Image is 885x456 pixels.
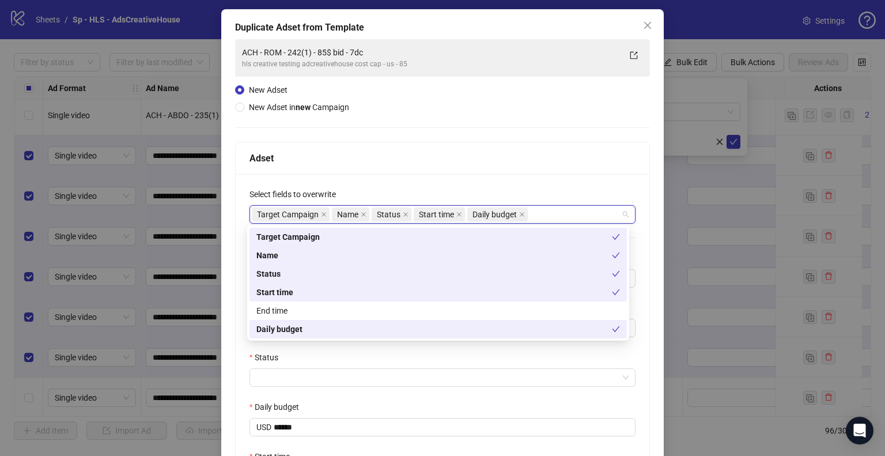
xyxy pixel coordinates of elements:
[361,212,366,217] span: close
[456,212,462,217] span: close
[630,51,638,59] span: export
[519,212,525,217] span: close
[249,246,627,265] div: Name
[612,325,620,333] span: check
[249,283,627,302] div: Start time
[414,208,465,221] span: Start time
[235,21,650,35] div: Duplicate Adset from Template
[638,16,657,35] button: Close
[249,151,636,165] div: Adset
[249,320,627,338] div: Daily budget
[249,302,627,320] div: End time
[252,208,330,221] span: Target Campaign
[256,249,612,262] div: Name
[249,228,627,246] div: Target Campaign
[403,212,409,217] span: close
[643,21,652,30] span: close
[249,188,343,201] label: Select fields to overwrite
[372,208,411,221] span: Status
[377,208,400,221] span: Status
[256,304,620,317] div: End time
[296,103,311,112] strong: new
[249,265,627,283] div: Status
[612,270,620,278] span: check
[242,59,620,70] div: hls creative testing adcreativehouse cost cap - us - 85
[332,208,369,221] span: Name
[256,231,612,243] div: Target Campaign
[337,208,358,221] span: Name
[249,85,288,95] span: New Adset
[321,212,327,217] span: close
[257,208,319,221] span: Target Campaign
[249,103,349,112] span: New Adset in Campaign
[249,401,307,413] label: Daily budget
[419,208,454,221] span: Start time
[242,46,620,59] div: ACH - ROM - 242(1) - 85$ bid - 7dc
[256,323,612,336] div: Daily budget
[274,419,635,436] input: Daily budget
[612,251,620,259] span: check
[249,351,286,364] label: Status
[846,417,873,444] div: Open Intercom Messenger
[256,286,612,299] div: Start time
[612,288,620,296] span: check
[472,208,517,221] span: Daily budget
[467,208,528,221] span: Daily budget
[256,267,612,280] div: Status
[612,233,620,241] span: check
